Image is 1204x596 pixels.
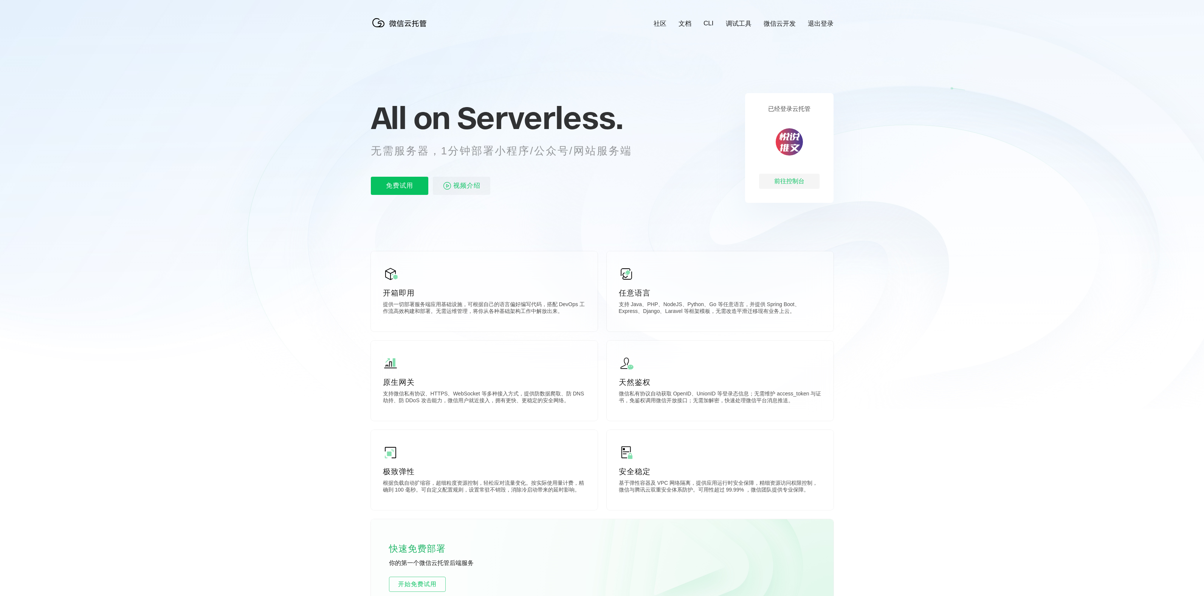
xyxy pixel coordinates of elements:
[371,177,428,195] p: 免费试用
[453,177,480,195] span: 视频介绍
[619,288,821,298] p: 任意语言
[457,99,623,137] span: Serverless.
[443,181,452,190] img: video_play.svg
[389,559,502,568] p: 你的第一个微信云托管后端服务
[389,580,445,589] span: 开始免费试用
[726,19,752,28] a: 调试工具
[619,301,821,316] p: 支持 Java、PHP、NodeJS、Python、Go 等任意语言，并提供 Spring Boot、Express、Django、Laravel 等框架模板，无需改造平滑迁移现有业务上云。
[371,25,431,31] a: 微信云托管
[371,99,450,137] span: All on
[383,377,586,387] p: 原生网关
[619,466,821,477] p: 安全稳定
[383,391,586,406] p: 支持微信私有协议、HTTPS、WebSocket 等多种接入方式，提供防数据爬取、防 DNS 劫持、防 DDoS 攻击能力，微信用户就近接入，拥有更快、更稳定的安全网络。
[383,480,586,495] p: 根据负载自动扩缩容，超细粒度资源控制，轻松应对流量变化。按实际使用量计费，精确到 100 毫秒。可自定义配置规则，设置常驻不销毁，消除冷启动带来的延时影响。
[383,466,586,477] p: 极致弹性
[619,480,821,495] p: 基于弹性容器及 VPC 网络隔离，提供应用运行时安全保障，精细资源访问权限控制，微信与腾讯云双重安全体系防护。可用性超过 99.99% ，微信团队提供专业保障。
[764,19,796,28] a: 微信云开发
[371,15,431,30] img: 微信云托管
[371,143,646,159] p: 无需服务器，1分钟部署小程序/公众号/网站服务端
[619,391,821,406] p: 微信私有协议自动获取 OpenID、UnionID 等登录态信息；无需维护 access_token 与证书，免鉴权调用微信开放接口；无需加解密，快速处理微信平台消息推送。
[703,20,713,27] a: CLI
[389,541,465,556] p: 快速免费部署
[759,174,820,189] div: 前往控制台
[679,19,691,28] a: 文档
[768,105,810,113] p: 已经登录云托管
[383,301,586,316] p: 提供一切部署服务端应用基础设施，可根据自己的语言偏好编写代码，搭配 DevOps 工作流高效构建和部署。无需运维管理，将你从各种基础架构工作中解放出来。
[808,19,834,28] a: 退出登录
[383,288,586,298] p: 开箱即用
[619,377,821,387] p: 天然鉴权
[654,19,666,28] a: 社区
